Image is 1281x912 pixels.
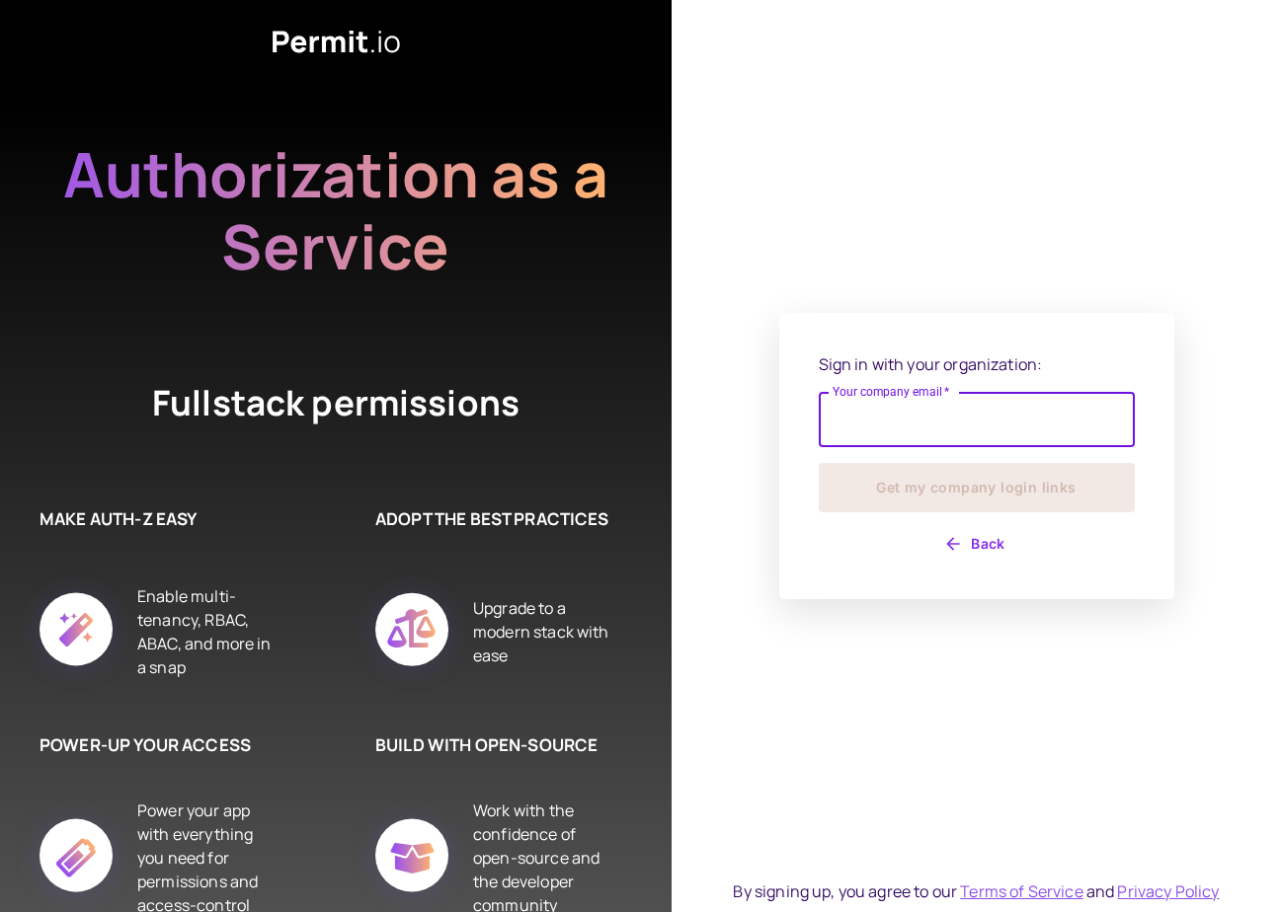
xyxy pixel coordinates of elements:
div: Enable multi-tenancy, RBAC, ABAC, and more in a snap [137,570,277,693]
h6: BUILD WITH OPEN-SOURCE [375,732,612,758]
div: Upgrade to a modern stack with ease [473,570,612,693]
a: Terms of Service [960,880,1082,902]
button: Get my company login links [819,463,1135,512]
div: By signing up, you agree to our and [733,879,1219,903]
label: Your company email [833,383,950,400]
h4: Fullstack permissions [79,379,593,427]
a: Privacy Policy [1117,880,1219,902]
h6: ADOPT THE BEST PRACTICES [375,506,612,532]
p: Sign in with your organization: [819,352,1135,376]
h6: POWER-UP YOUR ACCESS [40,732,277,758]
button: Back [819,528,1135,560]
h6: MAKE AUTH-Z EASY [40,506,277,532]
